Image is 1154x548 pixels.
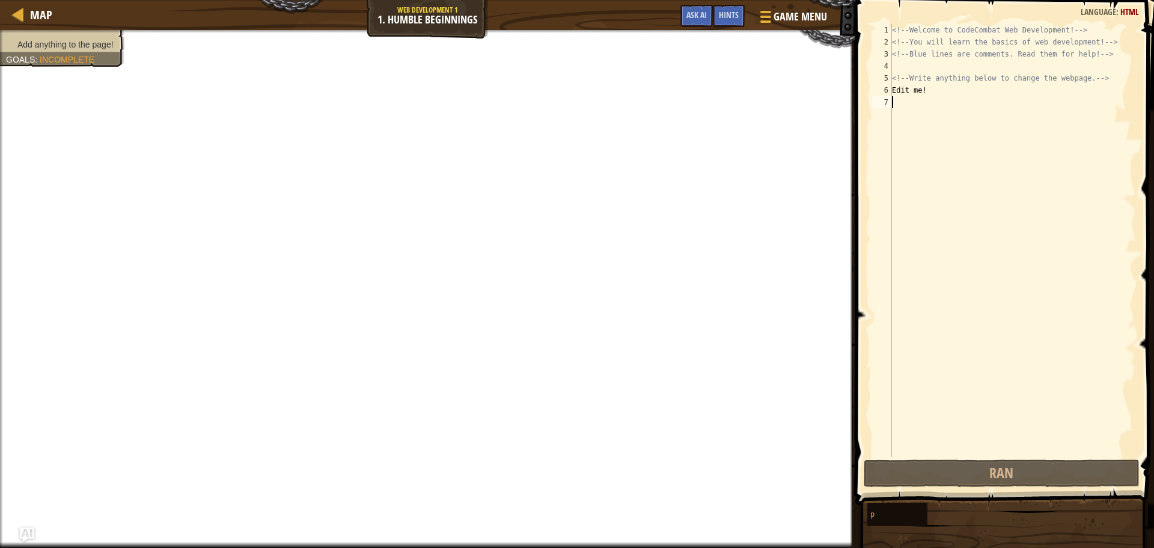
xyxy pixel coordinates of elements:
[686,9,707,20] span: Ask AI
[30,7,52,23] span: Map
[872,48,892,60] div: 3
[751,5,834,33] button: Game Menu
[17,40,114,49] span: Add anything to the page!
[35,55,40,64] span: :
[1081,6,1116,17] span: Language
[24,7,52,23] a: Map
[6,55,35,64] span: Goals
[989,463,1013,482] span: Ran
[774,9,827,25] span: Game Menu
[719,9,739,20] span: Hints
[6,38,115,51] li: Add anything to the page!
[872,36,892,48] div: 2
[20,528,34,542] button: Ask AI
[872,60,892,72] div: 4
[872,96,892,108] div: 7
[870,511,875,519] span: p
[1120,6,1139,17] span: HTML
[1116,6,1120,17] span: :
[864,460,1140,487] button: Ran
[872,72,892,84] div: 5
[872,84,892,96] div: 6
[872,24,892,36] div: 1
[40,55,94,64] span: Incomplete
[680,5,713,27] button: Ask AI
